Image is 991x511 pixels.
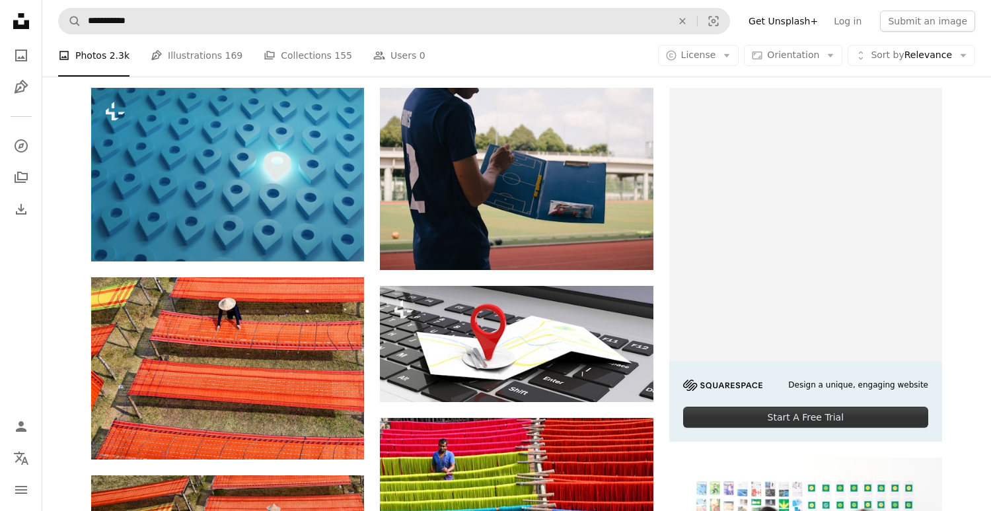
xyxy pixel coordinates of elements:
button: License [658,45,739,66]
a: man in blue crew neck t-shirt standing on track field during daytime [380,172,653,184]
a: Design a unique, engaging websiteStart A Free Trial [669,88,942,442]
a: Illustrations [8,74,34,100]
a: Photos [8,42,34,69]
img: man in blue crew neck t-shirt standing on track field during daytime [380,88,653,269]
div: Start A Free Trial [683,407,928,428]
a: Log in / Sign up [8,413,34,440]
a: Download History [8,196,34,222]
a: Illustrations 169 [151,34,242,77]
span: Design a unique, engaging website [788,380,928,391]
span: 155 [334,48,352,63]
button: Language [8,445,34,471]
button: Visual search [698,9,729,34]
a: a person walking on a red mat [91,362,364,374]
a: Log in [826,11,869,32]
span: 0 [420,48,425,63]
a: Users 0 [373,34,425,77]
img: Pin shines bright with blue pins on the background. Gps location alert indicator, target finding,... [91,88,364,261]
img: a person walking on a red mat [91,277,364,460]
a: Home — Unsplash [8,8,34,37]
a: Get Unsplash+ [741,11,826,32]
button: Clear [668,9,697,34]
a: Restaurant online delivery, fast food concept. Red location pointer, table setting and city map o... [380,338,653,350]
button: Orientation [744,45,842,66]
a: Pin shines bright with blue pins on the background. Gps location alert indicator, target finding,... [91,168,364,180]
span: Orientation [767,50,819,60]
a: Collections 155 [264,34,352,77]
button: Search Unsplash [59,9,81,34]
span: Relevance [871,49,952,62]
button: Sort byRelevance [848,45,975,66]
span: License [681,50,716,60]
button: Submit an image [880,11,975,32]
a: Collections [8,164,34,191]
img: file-1705255347840-230a6ab5bca9image [683,380,762,391]
button: Menu [8,477,34,503]
img: Restaurant online delivery, fast food concept. Red location pointer, table setting and city map o... [380,286,653,403]
a: Explore [8,133,34,159]
span: Sort by [871,50,904,60]
form: Find visuals sitewide [58,8,730,34]
span: 169 [225,48,243,63]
